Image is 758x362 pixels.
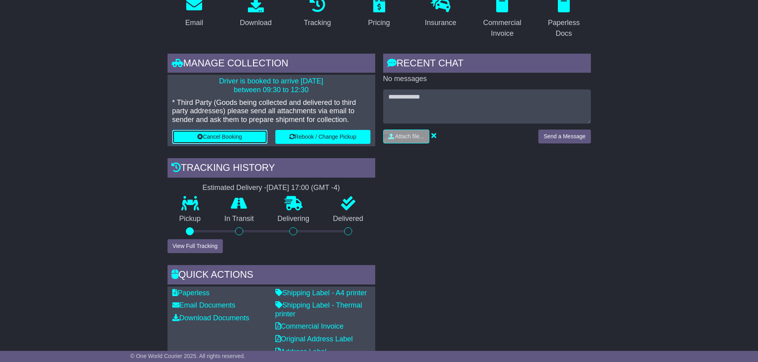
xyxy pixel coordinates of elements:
[168,184,375,192] div: Estimated Delivery -
[542,17,586,39] div: Paperless Docs
[172,99,370,124] p: * Third Party (Goods being collected and delivered to third party addresses) please send all atta...
[240,17,272,28] div: Download
[172,289,210,297] a: Paperless
[168,239,223,253] button: View Full Tracking
[172,77,370,94] p: Driver is booked to arrive [DATE] between 09:30 to 12:30
[368,17,390,28] div: Pricing
[172,314,249,322] a: Download Documents
[383,54,591,75] div: RECENT CHAT
[321,215,375,223] p: Delivered
[168,158,375,180] div: Tracking history
[538,130,590,143] button: Send a Message
[168,215,213,223] p: Pickup
[266,215,322,223] p: Delivering
[168,54,375,75] div: Manage collection
[172,301,236,309] a: Email Documents
[425,17,456,28] div: Insurance
[304,17,331,28] div: Tracking
[212,215,266,223] p: In Transit
[383,75,591,83] p: No messages
[275,335,353,343] a: Original Address Label
[275,301,362,318] a: Shipping Label - Thermal printer
[267,184,340,192] div: [DATE] 17:00 (GMT -4)
[481,17,524,39] div: Commercial Invoice
[275,130,370,144] button: Rebook / Change Pickup
[168,265,375,287] div: Quick Actions
[275,348,327,356] a: Address Label
[275,322,344,330] a: Commercial Invoice
[131,353,246,359] span: © One World Courier 2025. All rights reserved.
[172,130,267,144] button: Cancel Booking
[185,17,203,28] div: Email
[275,289,367,297] a: Shipping Label - A4 printer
